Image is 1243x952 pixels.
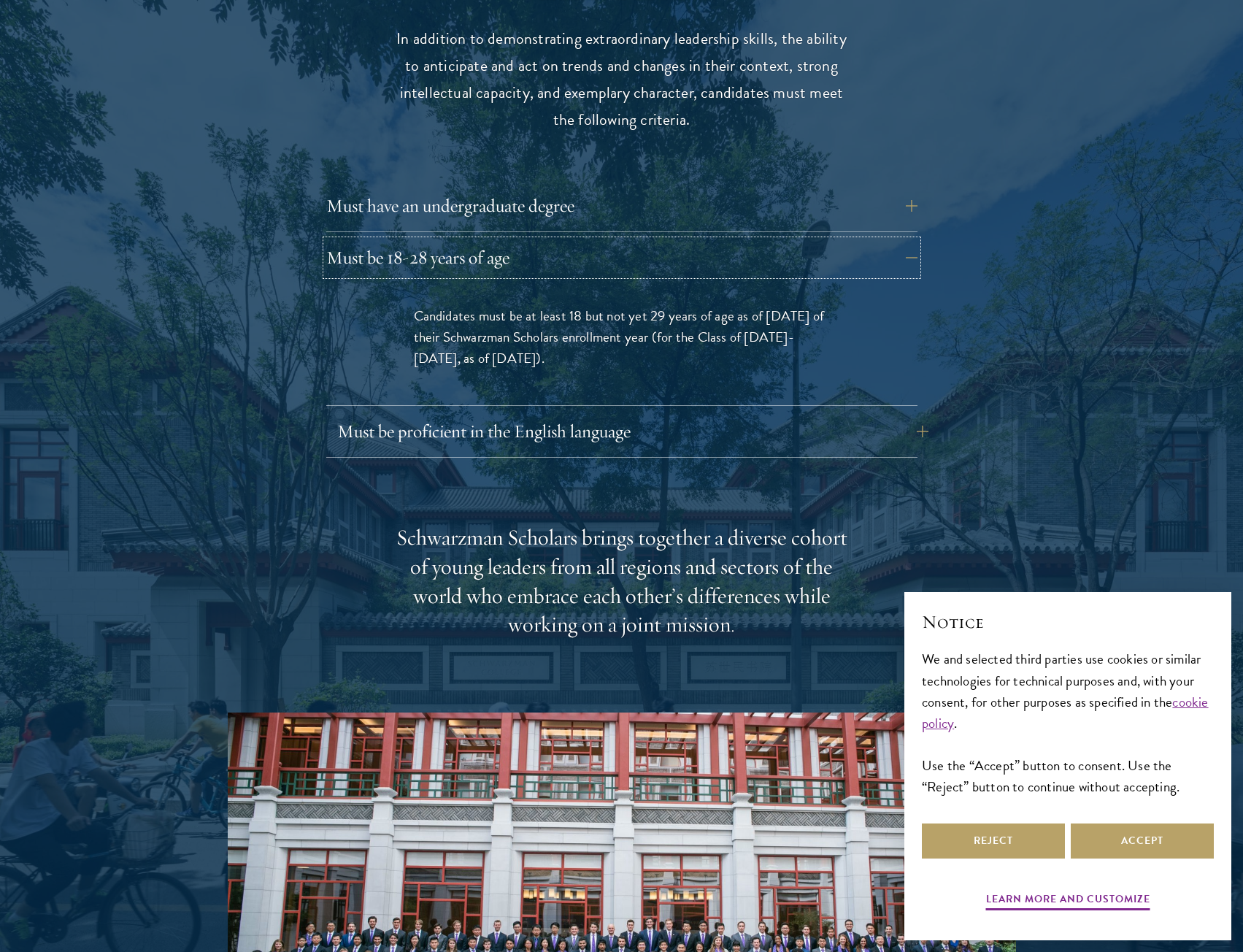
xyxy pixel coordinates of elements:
[326,188,917,223] button: Must have an undergraduate degree
[414,305,825,369] span: Candidates must be at least 18 but not yet 29 years of age as of [DATE] of their Schwarzman Schol...
[326,240,917,275] button: Must be 18-28 years of age
[922,691,1209,734] a: cookie policy
[396,523,848,640] div: Schwarzman Scholars brings together a diverse cohort of young leaders from all regions and sector...
[986,890,1150,913] button: Learn more and customize
[922,610,1214,634] h2: Notice
[922,648,1214,796] div: We and selected third parties use cookies or similar technologies for technical purposes and, wit...
[396,26,848,134] p: In addition to demonstrating extraordinary leadership skills, the ability to anticipate and act o...
[337,414,928,449] button: Must be proficient in the English language
[922,824,1065,859] button: Reject
[1071,824,1214,859] button: Accept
